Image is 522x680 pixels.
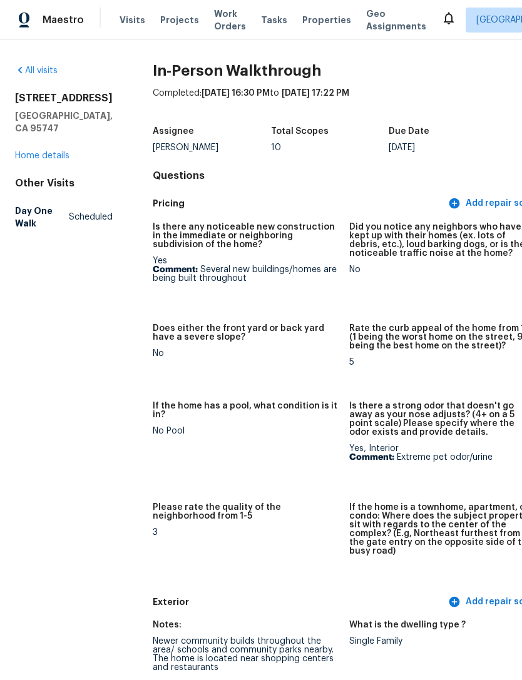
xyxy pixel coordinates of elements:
[202,89,270,98] span: [DATE] 16:30 PM
[153,621,182,629] h5: Notes:
[153,265,198,274] b: Comment:
[15,109,113,134] h5: [GEOGRAPHIC_DATA], CA 95747
[153,596,446,609] h5: Exterior
[15,177,113,190] div: Other Visits
[153,223,339,249] h5: Is there any noticeable new construction in the immediate or neighboring subdivision of the home?
[69,211,113,223] span: Scheduled
[153,265,339,283] p: Several new buildings/homes are being built throughout
[153,427,339,435] div: No Pool
[302,14,351,26] span: Properties
[271,127,329,136] h5: Total Scopes
[15,92,113,104] h2: [STREET_ADDRESS]
[153,349,339,358] div: No
[15,151,69,160] a: Home details
[349,621,466,629] h5: What is the dwelling type ?
[15,200,113,235] a: Day One WalkScheduled
[214,8,246,33] span: Work Orders
[366,8,426,33] span: Geo Assignments
[43,14,84,26] span: Maestro
[153,256,339,283] div: Yes
[389,127,429,136] h5: Due Date
[389,143,507,152] div: [DATE]
[15,66,58,75] a: All visits
[153,197,446,210] h5: Pricing
[349,453,394,462] b: Comment:
[153,528,339,537] div: 3
[282,89,349,98] span: [DATE] 17:22 PM
[153,324,339,342] h5: Does either the front yard or back yard have a severe slope?
[261,16,287,24] span: Tasks
[153,127,194,136] h5: Assignee
[153,143,271,152] div: [PERSON_NAME]
[153,402,339,419] h5: If the home has a pool, what condition is it in?
[153,503,339,520] h5: Please rate the quality of the neighborhood from 1-5
[15,205,69,230] h5: Day One Walk
[153,637,339,672] div: Newer community builds throughout the area/ schools and community parks nearby. The home is locat...
[271,143,389,152] div: 10
[120,14,145,26] span: Visits
[160,14,199,26] span: Projects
